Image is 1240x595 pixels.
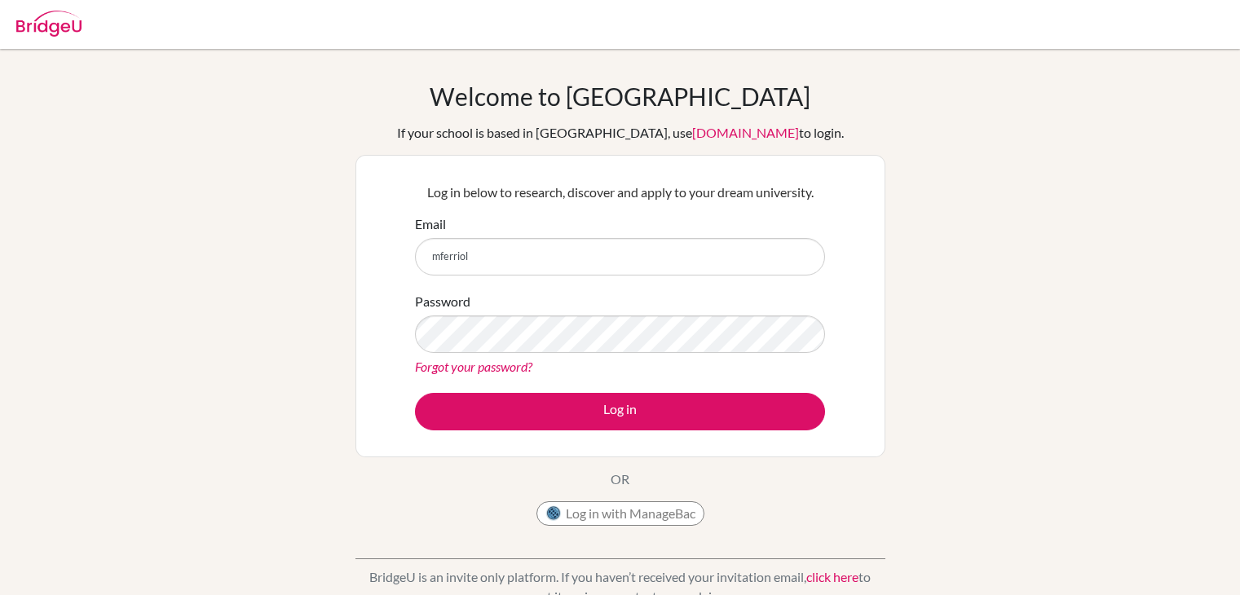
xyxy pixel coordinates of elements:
label: Password [415,292,470,311]
label: Email [415,214,446,234]
a: Forgot your password? [415,359,532,374]
div: If your school is based in [GEOGRAPHIC_DATA], use to login. [397,123,844,143]
button: Log in with ManageBac [536,501,704,526]
p: OR [611,469,629,489]
img: Bridge-U [16,11,82,37]
a: click here [806,569,858,584]
p: Log in below to research, discover and apply to your dream university. [415,183,825,202]
a: [DOMAIN_NAME] [692,125,799,140]
h1: Welcome to [GEOGRAPHIC_DATA] [430,82,810,111]
button: Log in [415,393,825,430]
